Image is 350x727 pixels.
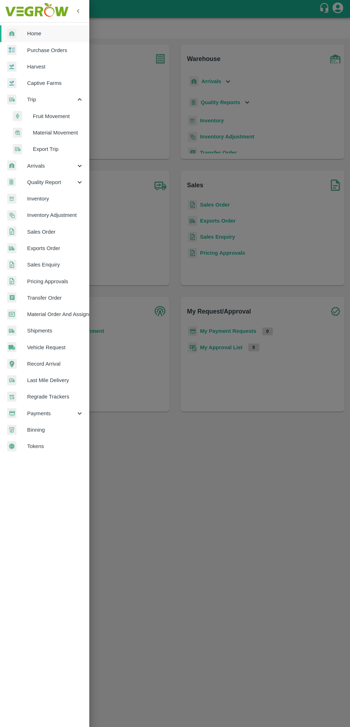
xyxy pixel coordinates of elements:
span: Inventory Adjustment [27,211,84,219]
img: recordArrival [7,359,17,369]
img: sales [7,260,16,270]
img: delivery [7,95,16,105]
span: Transfer Order [27,294,84,302]
img: inventory [7,210,16,220]
img: harvest [7,61,16,72]
img: centralMaterial [7,309,16,320]
span: Material Order And Assignment [27,310,84,318]
img: qualityReport [7,178,16,187]
span: Home [27,30,84,37]
span: Last Mile Delivery [27,376,84,384]
img: sales [7,227,16,237]
img: material [13,127,22,138]
img: whTransfer [7,293,16,303]
span: Harvest [27,63,84,71]
img: payment [7,408,16,418]
span: Fruit Movement [33,112,84,120]
img: whInventory [7,194,16,204]
span: Inventory [27,195,84,203]
img: vehicle [7,342,16,352]
span: Payments [27,410,76,417]
span: Vehicle Request [27,344,84,351]
img: whTracker [7,392,16,402]
span: Pricing Approvals [27,278,84,285]
span: Material Movement [33,129,84,137]
img: sales [7,276,16,286]
img: delivery [7,375,16,386]
img: delivery [13,144,22,154]
span: Tokens [27,442,84,450]
img: bin [7,425,16,435]
img: harvest [7,78,16,88]
span: Exports Order [27,244,84,252]
span: Quality Report [27,178,76,186]
span: Binning [27,426,84,434]
span: Purchase Orders [27,46,84,54]
img: fruit [13,111,22,121]
img: whArrival [7,29,16,39]
a: fruitFruit Movement [6,108,89,124]
span: Captive Farms [27,79,84,87]
span: Regrade Trackers [27,393,84,401]
span: Trip [27,96,76,103]
span: Sales Enquiry [27,261,84,269]
span: Sales Order [27,228,84,236]
img: shipments [7,243,16,254]
img: shipments [7,326,16,336]
a: deliveryExport Trip [6,141,89,157]
a: materialMaterial Movement [6,124,89,141]
span: Record Arrival [27,360,84,368]
span: Shipments [27,327,84,335]
img: whArrival [7,161,16,171]
span: Arrivals [27,162,76,170]
img: reciept [7,45,16,55]
span: Export Trip [33,145,84,153]
img: tokens [7,441,16,452]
